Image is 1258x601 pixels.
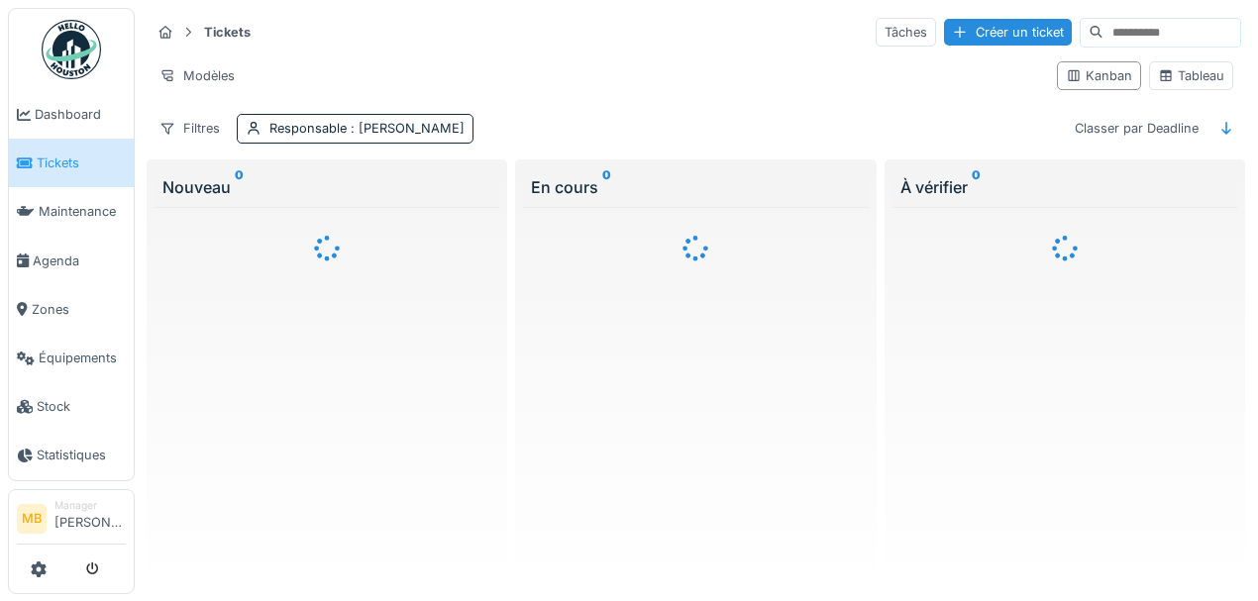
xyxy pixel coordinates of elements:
span: Dashboard [35,105,126,124]
div: Modèles [151,61,244,90]
sup: 0 [235,175,244,199]
span: Stock [37,397,126,416]
a: Dashboard [9,90,134,139]
li: MB [17,504,47,534]
strong: Tickets [196,23,259,42]
sup: 0 [602,175,611,199]
sup: 0 [972,175,981,199]
span: Statistiques [37,446,126,464]
div: Tâches [876,18,936,47]
span: : [PERSON_NAME] [347,121,465,136]
span: Équipements [39,349,126,367]
img: Badge_color-CXgf-gQk.svg [42,20,101,79]
div: Classer par Deadline [1066,114,1207,143]
div: Tableau [1158,66,1224,85]
div: Manager [54,498,126,513]
span: Zones [32,300,126,319]
a: MB Manager[PERSON_NAME] [17,498,126,546]
div: Kanban [1066,66,1132,85]
span: Agenda [33,251,126,270]
div: Créer un ticket [944,19,1072,46]
li: [PERSON_NAME] [54,498,126,541]
div: En cours [531,175,860,199]
div: Filtres [151,114,229,143]
div: Responsable [269,119,465,138]
a: Agenda [9,237,134,285]
span: Tickets [37,153,126,172]
span: Maintenance [39,202,126,221]
a: Zones [9,285,134,334]
a: Maintenance [9,187,134,236]
div: À vérifier [900,175,1229,199]
div: Nouveau [162,175,491,199]
a: Statistiques [9,431,134,479]
a: Stock [9,382,134,431]
a: Tickets [9,139,134,187]
a: Équipements [9,334,134,382]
